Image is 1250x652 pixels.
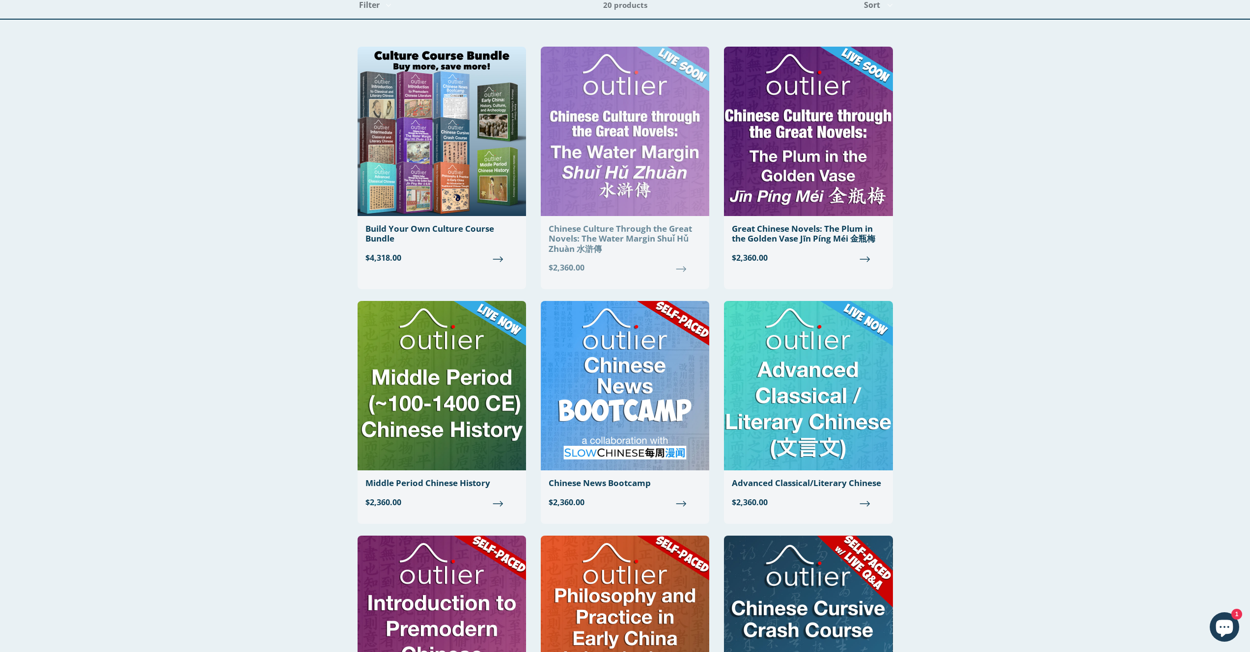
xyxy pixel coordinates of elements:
img: Middle Period Chinese History [358,301,526,470]
a: Chinese News Bootcamp $2,360.00 [541,301,709,516]
span: $2,360.00 [365,496,518,508]
a: Advanced Classical/Literary Chinese $2,360.00 [724,301,892,516]
span: $2,360.00 [732,252,885,264]
div: Advanced Classical/Literary Chinese [732,478,885,488]
div: Great Chinese Novels: The Plum in the Golden Vase Jīn Píng Méi 金瓶梅 [732,224,885,244]
img: Chinese News Bootcamp [541,301,709,470]
span: $2,360.00 [549,496,701,508]
div: Middle Period Chinese History [365,478,518,488]
img: Chinese Culture Through the Great Novels: The Water Margin Shuǐ Hǔ Zhuàn 水滸傳 [541,47,709,216]
a: Great Chinese Novels: The Plum in the Golden Vase Jīn Píng Méi 金瓶梅 $2,360.00 [724,47,892,272]
span: $2,360.00 [549,262,701,273]
div: Chinese Culture Through the Great Novels: The Water Margin Shuǐ Hǔ Zhuàn 水滸傳 [549,224,701,254]
a: Build Your Own Culture Course Bundle $4,318.00 [358,47,526,272]
img: Great Chinese Novels: The Plum in the Golden Vase Jīn Píng Méi 金瓶梅 [724,47,892,216]
span: $2,360.00 [732,496,885,508]
div: Build Your Own Culture Course Bundle [365,224,518,244]
inbox-online-store-chat: Shopify online store chat [1207,612,1242,644]
div: Chinese News Bootcamp [549,478,701,488]
a: Chinese Culture Through the Great Novels: The Water Margin Shuǐ Hǔ Zhuàn 水滸傳 $2,360.00 [541,47,709,281]
a: Middle Period Chinese History $2,360.00 [358,301,526,516]
img: Advanced Classical/Literary Chinese [724,301,892,470]
span: $4,318.00 [365,252,518,264]
img: Build Your Own Culture Course Bundle [358,47,526,216]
